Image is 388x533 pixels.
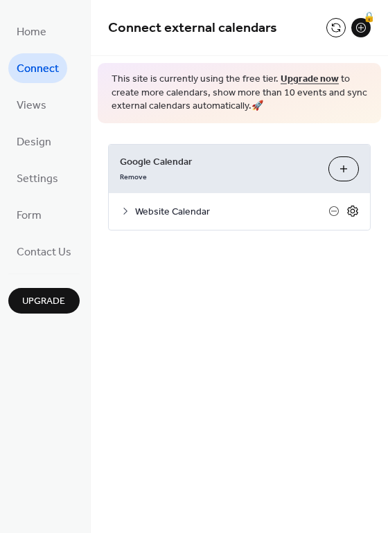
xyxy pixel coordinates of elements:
a: Settings [8,163,67,193]
a: Form [8,200,50,230]
span: Views [17,96,46,117]
a: Connect [8,53,67,83]
a: Design [8,127,60,156]
span: Remove [120,172,147,182]
span: Home [17,22,46,44]
span: Connect [17,59,59,80]
button: Upgrade [8,288,80,314]
span: Form [17,206,42,227]
a: Home [8,17,55,46]
span: This site is currently using the free tier. to create more calendars, show more than 10 events an... [112,73,367,114]
span: Contact Us [17,242,71,264]
a: Upgrade now [281,71,339,89]
a: Views [8,90,55,120]
span: Google Calendar [120,155,317,170]
span: Connect external calendars [108,15,277,42]
span: Upgrade [23,295,66,309]
span: Website Calendar [135,205,328,219]
a: Contact Us [8,237,80,266]
span: Settings [17,169,58,190]
span: Design [17,132,51,154]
